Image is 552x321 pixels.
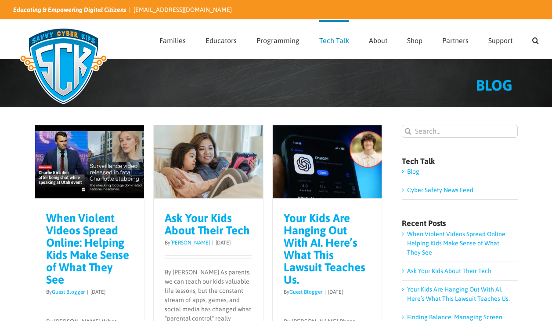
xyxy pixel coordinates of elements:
[85,289,90,295] span: |
[476,77,512,94] span: BLOG
[206,37,237,44] span: Educators
[52,289,85,295] a: Guest Blogger
[90,289,105,295] span: [DATE]
[322,289,328,295] span: |
[133,6,232,13] a: [EMAIL_ADDRESS][DOMAIN_NAME]
[407,168,419,175] a: Blog
[284,212,365,286] a: Your Kids Are Hanging Out With AI. Here’s What This Lawsuit Teaches Us.
[159,20,539,58] nav: Main Menu
[13,22,114,110] img: Savvy Cyber Kids Logo
[46,288,133,296] p: By
[488,37,512,44] span: Support
[159,37,186,44] span: Families
[369,37,387,44] span: About
[256,20,299,58] a: Programming
[319,37,349,44] span: Tech Talk
[328,289,343,295] span: [DATE]
[256,37,299,44] span: Programming
[407,267,491,274] a: Ask Your Kids About Their Tech
[407,286,510,302] a: Your Kids Are Hanging Out With AI. Here’s What This Lawsuit Teaches Us.
[407,20,422,58] a: Shop
[159,20,186,58] a: Families
[46,212,129,286] a: When Violent Videos Spread Online: Helping Kids Make Sense of What They See
[13,6,126,13] i: Educating & Empowering Digital Citizens
[532,20,539,58] a: Search
[165,212,250,237] a: Ask Your Kids About Their Tech
[402,125,415,138] input: Search
[407,230,507,256] a: When Violent Videos Spread Online: Helping Kids Make Sense of What They See
[402,157,518,165] h4: Tech Talk
[165,239,252,247] p: By
[210,240,216,246] span: |
[442,20,469,58] a: Partners
[369,20,387,58] a: About
[170,240,210,246] a: [PERSON_NAME]
[284,288,371,296] p: By
[289,289,322,295] a: Guest Blogger
[402,219,518,227] h4: Recent Posts
[402,125,518,138] input: Search...
[206,20,237,58] a: Educators
[407,37,422,44] span: Shop
[319,20,349,58] a: Tech Talk
[442,37,469,44] span: Partners
[488,20,512,58] a: Support
[407,186,473,193] a: Cyber Safety News Feed
[216,240,231,246] span: [DATE]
